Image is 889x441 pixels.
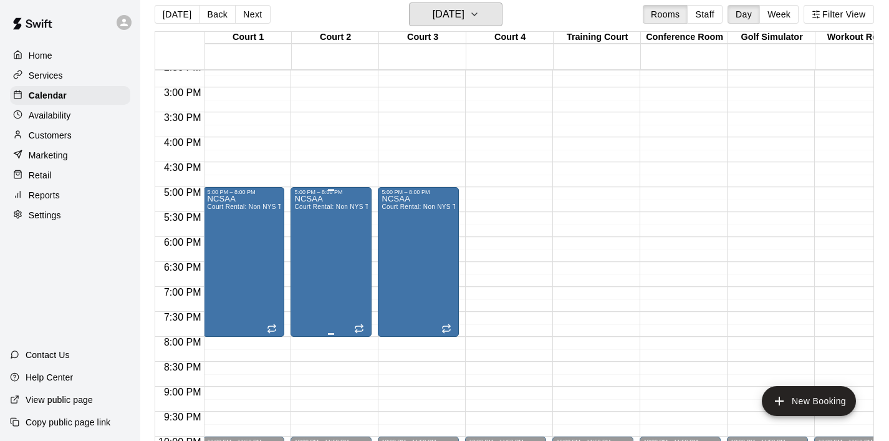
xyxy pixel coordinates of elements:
a: Home [10,46,130,65]
span: Court Rental: Non NYS Team [294,203,381,210]
p: Help Center [26,371,73,384]
span: 3:30 PM [161,112,204,123]
div: 5:00 PM – 8:00 PM: NCSAA [203,187,284,337]
button: Filter View [804,5,873,24]
span: 6:30 PM [161,262,204,273]
span: Recurring event [267,324,277,334]
p: Calendar [29,89,67,102]
a: Marketing [10,146,130,165]
a: Retail [10,166,130,185]
a: Calendar [10,86,130,105]
button: Staff [687,5,723,24]
a: Customers [10,126,130,145]
p: Customers [29,129,72,142]
p: Availability [29,109,71,122]
span: 5:00 PM [161,187,204,198]
p: Reports [29,189,60,201]
button: Week [759,5,799,24]
span: 6:00 PM [161,237,204,248]
button: [DATE] [409,2,502,26]
a: Reports [10,186,130,205]
h6: [DATE] [433,6,464,23]
div: 5:00 PM – 8:00 PM [382,189,455,195]
button: Next [235,5,270,24]
button: [DATE] [155,5,199,24]
span: 5:30 PM [161,212,204,223]
span: 9:30 PM [161,412,204,422]
p: Settings [29,209,61,221]
span: 4:30 PM [161,162,204,173]
p: Copy public page link [26,416,110,429]
span: 9:00 PM [161,387,204,397]
p: Home [29,49,52,62]
p: Marketing [29,149,68,162]
span: Recurring event [354,324,364,334]
div: Golf Simulator [728,32,815,44]
div: 5:00 PM – 8:00 PM: NCSAA [378,187,459,337]
p: View public page [26,394,93,406]
p: Services [29,69,63,82]
div: Conference Room [641,32,728,44]
span: 8:00 PM [161,337,204,347]
button: Rooms [643,5,688,24]
span: 7:30 PM [161,312,204,322]
button: Day [728,5,760,24]
span: 7:00 PM [161,287,204,298]
div: 5:00 PM – 8:00 PM [294,189,368,195]
span: Court Rental: Non NYS Team [207,203,294,210]
div: Court 2 [292,32,379,44]
span: 3:00 PM [161,87,204,98]
button: add [762,386,856,416]
div: Court 4 [466,32,554,44]
span: 8:30 PM [161,362,204,372]
span: Court Rental: Non NYS Team [382,203,468,210]
div: Training Court [554,32,641,44]
div: 5:00 PM – 8:00 PM [207,189,281,195]
div: Court 1 [204,32,292,44]
a: Settings [10,206,130,225]
div: Court 3 [379,32,466,44]
button: Back [199,5,236,24]
p: Contact Us [26,349,70,361]
p: Retail [29,169,52,182]
span: Recurring event [441,324,451,334]
div: 5:00 PM – 8:00 PM: NCSAA [291,187,372,337]
a: Services [10,66,130,85]
a: Availability [10,106,130,125]
span: 4:00 PM [161,137,204,148]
